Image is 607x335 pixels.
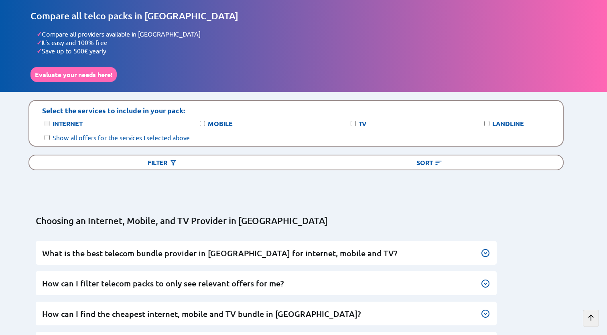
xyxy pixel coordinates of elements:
[296,155,563,170] div: Sort
[208,119,233,128] label: Mobile
[42,308,490,319] h3: How can I find the cheapest internet, mobile and TV bundle in [GEOGRAPHIC_DATA]?
[42,278,490,289] h3: How can I filter telecom packs to only see relevant offers for me?
[37,38,42,47] span: ✓
[53,119,82,128] label: Internet
[42,106,185,115] p: Select the services to include in your pack:
[29,155,296,170] div: Filter
[37,30,577,38] li: Compare all providers available in [GEOGRAPHIC_DATA]
[37,47,42,55] span: ✓
[42,248,490,259] h3: What is the best telecom bundle provider in [GEOGRAPHIC_DATA] for internet, mobile and TV?
[37,47,577,55] li: Save up to 500€ yearly
[30,67,117,82] button: Evaluate your needs here!
[37,38,577,47] li: It's easy and 100% free
[481,248,490,258] img: Button to expand the text
[30,10,577,22] h1: Compare all telco packs in [GEOGRAPHIC_DATA]
[36,215,563,227] h2: Choosing an Internet, Mobile, and TV Provider in [GEOGRAPHIC_DATA]
[169,159,177,167] img: Button open the filtering menu
[359,119,366,128] label: TV
[481,279,490,288] img: Button to expand the text
[481,309,490,319] img: Button to expand the text
[53,133,190,141] label: Show all offers for the services I selected above
[492,119,524,128] label: Landline
[434,159,443,167] img: Button open the sorting menu
[37,30,42,38] span: ✓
